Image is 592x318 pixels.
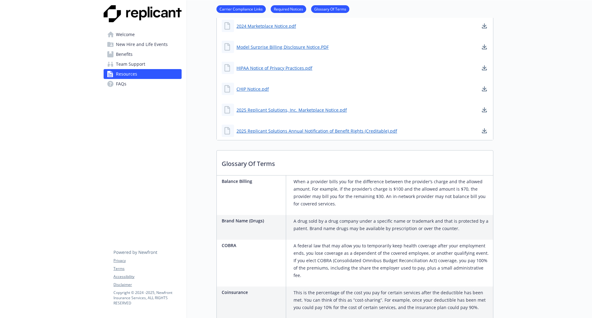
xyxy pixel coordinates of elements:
a: Accessibility [113,274,181,279]
a: Glossary Of Terms [311,6,349,12]
a: Resources [104,69,182,79]
a: Terms [113,266,181,271]
a: 2025 Replicant Solutions Annual Notification of Benefit Rights (Creditable).pdf [236,128,397,134]
a: HIPAA Notice of Privacy Practices.pdf [236,65,312,71]
span: New Hire and Life Events [116,39,168,49]
span: Resources [116,69,137,79]
a: download document [481,106,488,114]
a: Team Support [104,59,182,69]
p: COBRA [222,242,283,249]
span: Benefits [116,49,133,59]
p: Coinsurance [222,289,283,295]
a: download document [481,85,488,93]
a: download document [481,43,488,51]
a: download document [481,127,488,134]
p: When a provider bills you for the difference between the provider’s charge and the allowed amount... [294,178,491,208]
a: Disclaimer [113,282,181,287]
a: FAQs [104,79,182,89]
a: New Hire and Life Events [104,39,182,49]
p: Glossary Of Terms [217,151,493,173]
span: FAQs [116,79,126,89]
a: CHIP Notice.pdf [236,86,269,92]
a: Carrier Compliance Links [216,6,266,12]
span: Welcome [116,30,135,39]
a: Required Notices [271,6,306,12]
p: A federal law that may allow you to temporarily keep health coverage after your employment ends, ... [294,242,491,279]
a: Model Surprise Billing Disclosure Notice.PDF [236,44,329,50]
p: Balance Billing [222,178,283,184]
a: Benefits [104,49,182,59]
a: download document [481,64,488,72]
a: Privacy [113,258,181,263]
p: This is the percentage of the cost you pay for certain services after the deductible has been met... [294,289,491,311]
p: Brand Name (Drugs) [222,217,283,224]
p: A drug sold by a drug company under a specific name or trademark and that is protected by a paten... [294,217,491,232]
a: Welcome [104,30,182,39]
a: download document [481,22,488,30]
p: Copyright © 2024 - 2025 , Newfront Insurance Services, ALL RIGHTS RESERVED [113,290,181,306]
span: Team Support [116,59,145,69]
a: 2025 Replicant Solutions, Inc. Marketplace Notice.pdf [236,107,347,113]
a: 2024 Marketplace Notice.pdf [236,23,296,29]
